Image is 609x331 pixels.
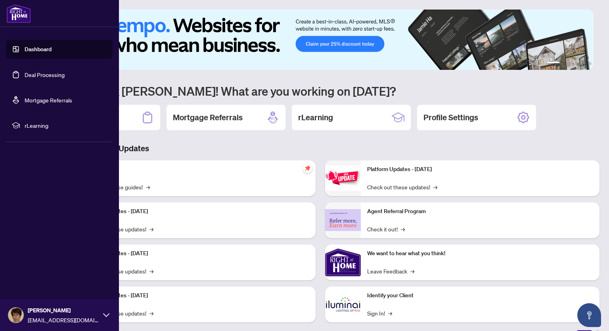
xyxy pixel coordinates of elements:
img: Identify your Client [325,287,361,322]
h2: Mortgage Referrals [173,112,243,123]
a: Mortgage Referrals [25,96,72,104]
button: 1 [547,62,560,65]
span: → [149,309,153,318]
span: → [149,267,153,275]
h3: Brokerage & Industry Updates [41,143,599,154]
p: Identify your Client [367,291,593,300]
button: 5 [582,62,585,65]
h2: Profile Settings [423,112,478,123]
img: Platform Updates - June 23, 2025 [325,165,361,191]
p: Agent Referral Program [367,207,593,216]
h2: rLearning [298,112,333,123]
img: logo [6,4,31,23]
h1: Welcome back [PERSON_NAME]! What are you working on [DATE]? [41,83,599,98]
img: We want to hear what you think! [325,244,361,280]
span: pushpin [303,164,312,173]
p: We want to hear what you think! [367,249,593,258]
p: Platform Updates - [DATE] [83,207,309,216]
span: → [433,183,437,191]
span: [EMAIL_ADDRESS][DOMAIN_NAME] [28,316,99,324]
img: Slide 0 [41,10,594,70]
p: Self-Help [83,165,309,174]
button: 4 [576,62,579,65]
p: Platform Updates - [DATE] [83,249,309,258]
a: Check out these updates!→ [367,183,437,191]
button: Open asap [577,303,601,327]
a: Deal Processing [25,71,65,78]
span: → [410,267,414,275]
span: → [401,225,405,233]
a: Leave Feedback→ [367,267,414,275]
button: 6 [588,62,592,65]
span: [PERSON_NAME] [28,306,99,315]
span: → [149,225,153,233]
span: → [388,309,392,318]
a: Sign In!→ [367,309,392,318]
a: Check it out!→ [367,225,405,233]
p: Platform Updates - [DATE] [367,165,593,174]
img: Profile Icon [8,308,23,323]
img: Agent Referral Program [325,209,361,231]
button: 2 [563,62,566,65]
span: → [146,183,150,191]
p: Platform Updates - [DATE] [83,291,309,300]
button: 3 [569,62,573,65]
a: Dashboard [25,46,52,53]
span: rLearning [25,121,107,130]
